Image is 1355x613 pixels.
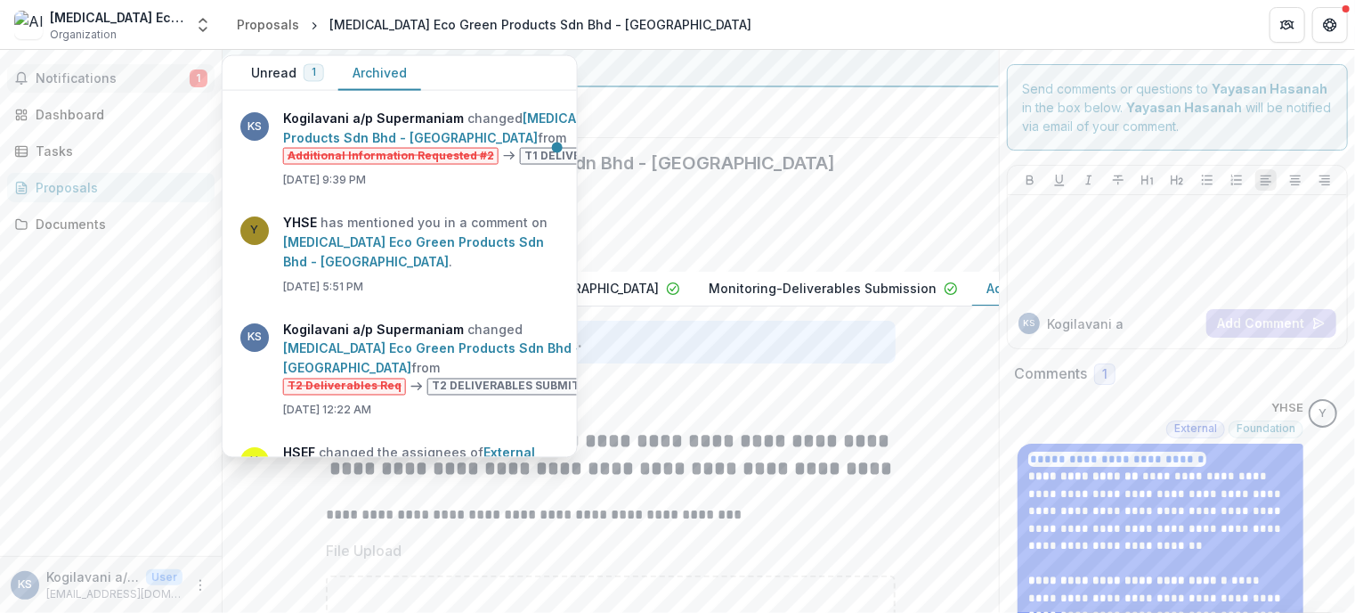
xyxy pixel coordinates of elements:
[283,319,614,395] p: changed from
[283,109,705,165] p: changed from
[1078,169,1099,191] button: Italicize
[1285,169,1306,191] button: Align Center
[237,15,299,34] div: Proposals
[1319,408,1327,420] div: YHSE
[1007,64,1348,151] div: Send comments or questions to in the box below. will be notified via email of your comment.
[1047,315,1124,333] p: Kogilavani a
[7,136,215,166] a: Tasks
[1126,100,1242,115] strong: Yayasan Hasanah
[1049,169,1070,191] button: Underline
[312,66,316,78] span: 1
[14,11,43,39] img: Alora Eco Green Products Sdn Bhd
[7,173,215,202] a: Proposals
[326,540,402,561] p: File Upload
[1237,422,1295,435] span: Foundation
[7,209,215,239] a: Documents
[1019,169,1041,191] button: Bold
[190,69,207,87] span: 1
[18,579,32,591] div: Kogilavani a/p Supermaniam
[1174,422,1217,435] span: External
[283,110,694,145] a: [MEDICAL_DATA] Eco Green Products Sdn Bhd - [GEOGRAPHIC_DATA]
[237,152,956,174] h2: [MEDICAL_DATA] Eco Green Products Sdn Bhd - [GEOGRAPHIC_DATA]
[709,279,937,298] p: Monitoring-Deliverables Submission
[36,142,200,160] div: Tasks
[329,15,751,34] div: [MEDICAL_DATA] Eco Green Products Sdn Bhd - [GEOGRAPHIC_DATA]
[36,178,200,197] div: Proposals
[1014,365,1087,382] h2: Comments
[46,568,139,586] p: Kogilavani a/p Supermaniam
[230,12,759,37] nav: breadcrumb
[283,443,559,482] p: changed the assignees of
[1271,399,1303,417] p: YHSE
[191,7,215,43] button: Open entity switcher
[230,12,306,37] a: Proposals
[36,215,200,233] div: Documents
[1212,81,1327,96] strong: Yayasan Hasanah
[1166,169,1188,191] button: Heading 2
[338,56,421,91] button: Archived
[1024,319,1035,328] div: Kogilavani a/p Supermaniam
[283,233,544,268] a: [MEDICAL_DATA] Eco Green Products Sdn Bhd - [GEOGRAPHIC_DATA]
[283,445,535,479] a: External Task
[237,56,338,91] button: Unread
[50,8,183,27] div: [MEDICAL_DATA] Eco Green Products Sdn Bhd
[36,71,190,86] span: Notifications
[46,586,183,602] p: [EMAIL_ADDRESS][DOMAIN_NAME]
[36,105,200,124] div: Dashboard
[986,279,1179,298] p: Additional Documents Request
[1137,169,1158,191] button: Heading 1
[1270,7,1305,43] button: Partners
[1197,169,1218,191] button: Bullet List
[190,575,211,596] button: More
[146,569,183,585] p: User
[7,100,215,129] a: Dashboard
[1206,309,1336,338] button: Add Comment
[237,57,985,78] div: Yayasan Hasanah
[1255,169,1277,191] button: Align Left
[1226,169,1247,191] button: Ordered List
[1314,169,1335,191] button: Align Right
[1108,169,1129,191] button: Strike
[283,340,581,375] a: [MEDICAL_DATA] Eco Green Products Sdn Bhd - [GEOGRAPHIC_DATA]
[1312,7,1348,43] button: Get Help
[283,212,559,271] p: has mentioned you in a comment on .
[50,27,117,43] span: Organization
[1102,367,1108,382] span: 1
[7,64,215,93] button: Notifications1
